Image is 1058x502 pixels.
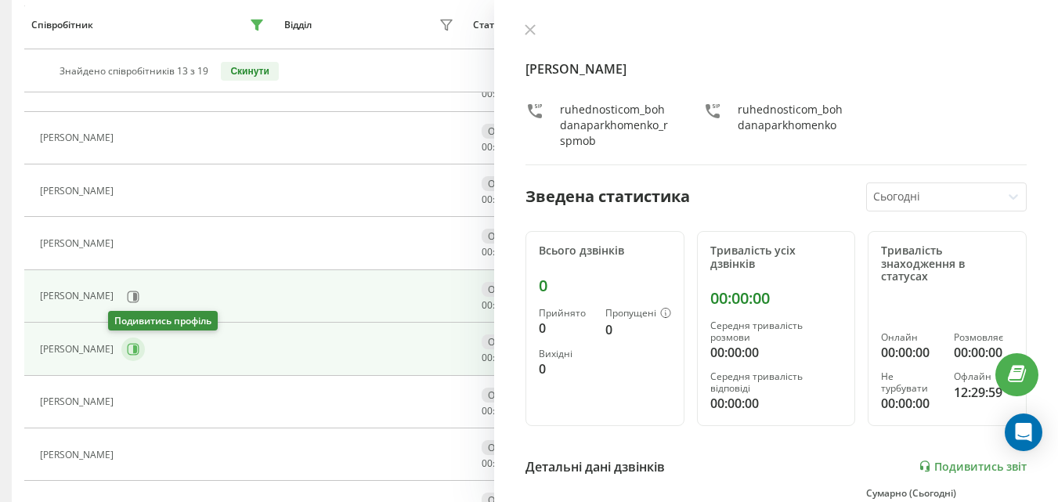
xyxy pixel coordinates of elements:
div: [PERSON_NAME] [40,238,117,249]
div: Статус [473,20,504,31]
div: Офлайн [482,124,532,139]
div: Розмовляє [954,332,1013,343]
h4: [PERSON_NAME] [525,60,1027,78]
div: Онлайн [881,332,941,343]
div: : : [482,194,519,205]
div: Детальні дані дзвінків [525,457,665,476]
div: Тривалість знаходження в статусах [881,244,1013,284]
a: Подивитись звіт [919,460,1027,473]
div: : : [482,142,519,153]
div: Офлайн [482,334,532,349]
div: 00:00:00 [881,343,941,362]
div: Пропущені [605,308,671,320]
div: [PERSON_NAME] [40,186,117,197]
span: 00 [482,245,493,258]
div: Вихідні [539,349,593,359]
div: 0 [539,276,671,295]
div: Середня тривалість розмови [710,320,843,343]
div: Прийнято [539,308,593,319]
div: : : [482,352,519,363]
div: Середня тривалість відповіді [710,371,843,394]
div: 00:00:00 [710,394,843,413]
div: : : [482,300,519,311]
div: 00:00:00 [881,394,941,413]
div: Офлайн [482,388,532,403]
div: : : [482,406,519,417]
div: Open Intercom Messenger [1005,414,1042,451]
span: 00 [482,298,493,312]
div: Офлайн [482,282,532,297]
div: Відділ [284,20,312,31]
div: 0 [539,359,593,378]
div: ruhednosticom_bohdanaparkhomenko [738,102,850,149]
div: Зведена статистика [525,185,690,208]
div: Не турбувати [881,371,941,394]
span: 00 [482,457,493,470]
div: [PERSON_NAME] [40,450,117,460]
div: 0 [605,320,671,339]
span: 00 [482,140,493,153]
div: : : [482,458,519,469]
div: 00:00:00 [954,343,1013,362]
div: Знайдено співробітників 13 з 19 [60,66,208,77]
div: 0 [539,319,593,338]
div: [PERSON_NAME] [40,396,117,407]
button: Скинути [221,62,278,81]
div: 00:00:00 [710,289,843,308]
div: : : [482,247,519,258]
span: 00 [482,351,493,364]
div: Офлайн [954,371,1013,382]
div: Співробітник [31,20,93,31]
div: [PERSON_NAME] [40,132,117,143]
span: 00 [482,193,493,206]
div: [PERSON_NAME] [40,344,117,355]
div: Сумарно (Сьогодні) [866,488,1027,499]
div: Офлайн [482,440,532,455]
span: 00 [482,404,493,417]
div: Тривалість усіх дзвінків [710,244,843,271]
span: 00 [482,87,493,100]
div: : : [482,88,519,99]
div: Офлайн [482,229,532,244]
div: Всього дзвінків [539,244,671,258]
div: 12:29:59 [954,383,1013,402]
div: [PERSON_NAME] [40,291,117,302]
div: 00:00:00 [710,343,843,362]
div: Офлайн [482,176,532,191]
div: Подивитись профіль [108,311,218,330]
div: ruhednosticom_bohdanaparkhomenko_rspmob [560,102,672,149]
